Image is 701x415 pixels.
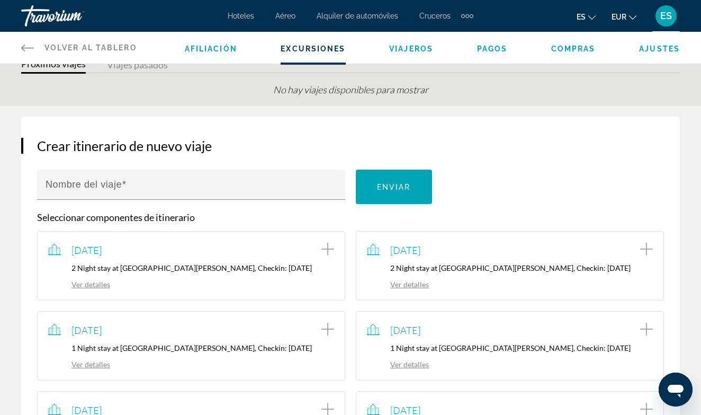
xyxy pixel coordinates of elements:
[48,343,334,352] p: 1 Night stay at [GEOGRAPHIC_DATA][PERSON_NAME], Checkin: [DATE]
[551,45,596,53] a: Compras
[390,324,420,336] span: [DATE]
[367,360,429,369] a: Ver detalles
[389,45,433,53] a: Viajeros
[71,244,102,256] span: [DATE]
[37,138,664,154] h3: Crear itinerario de nuevo viaje
[367,343,653,352] p: 1 Night stay at [GEOGRAPHIC_DATA][PERSON_NAME], Checkin: [DATE]
[577,9,596,24] button: Change language
[321,242,334,258] button: Add item to trip
[281,45,345,53] a: Excursiones
[356,170,432,204] button: Enviar
[639,45,680,53] a: Ajustes
[21,2,127,30] a: Travorium
[71,324,102,336] span: [DATE]
[367,263,653,272] p: 2 Night stay at [GEOGRAPHIC_DATA][PERSON_NAME], Checkin: [DATE]
[612,9,636,24] button: Change currency
[652,5,680,27] button: User Menu
[612,13,626,21] span: EUR
[317,12,398,20] a: Alquiler de automóviles
[185,45,237,53] a: Afiliación
[321,322,334,338] button: Add item to trip
[390,244,420,256] span: [DATE]
[228,12,254,20] a: Hoteles
[275,12,295,20] a: Aéreo
[377,183,411,191] span: Enviar
[48,263,334,272] p: 2 Night stay at [GEOGRAPHIC_DATA][PERSON_NAME], Checkin: [DATE]
[367,280,429,289] a: Ver detalles
[461,7,473,24] button: Extra navigation items
[48,360,110,369] a: Ver detalles
[48,280,110,289] a: Ver detalles
[477,45,508,53] a: Pagos
[37,211,664,223] p: Seleccionar componentes de itinerario
[419,12,451,20] a: Cruceros
[640,322,653,338] button: Add item to trip
[44,43,137,52] span: Volver al tablero
[46,179,122,190] mat-label: Nombre del viaje
[21,57,86,74] button: Próximos viajes
[107,57,168,74] button: Viajes pasados
[21,32,137,64] a: Volver al tablero
[640,242,653,258] button: Add item to trip
[659,373,693,407] iframe: Botón para iniciar la ventana de mensajería
[660,11,672,21] span: ES
[577,13,586,21] span: es
[21,84,680,106] div: No hay viajes disponibles para mostrar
